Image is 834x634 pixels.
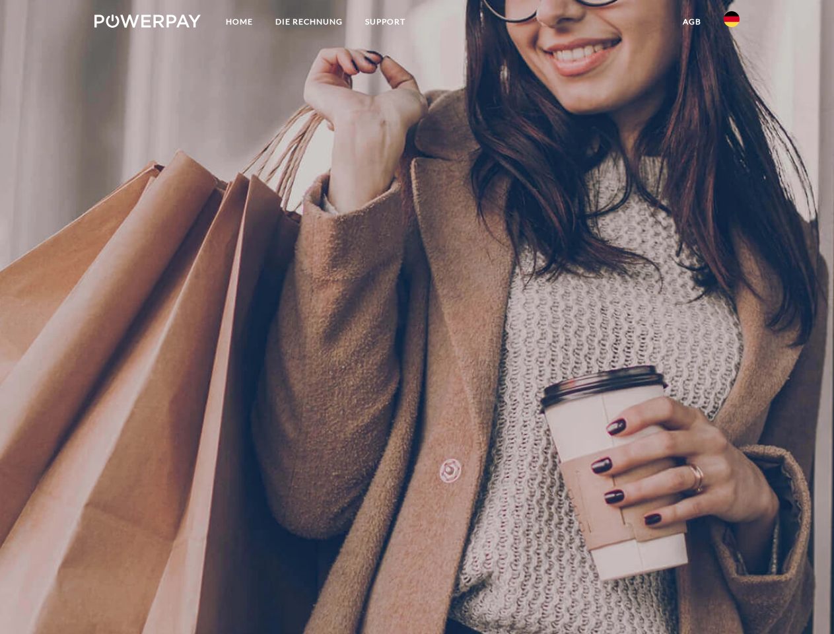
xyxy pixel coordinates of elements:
[94,15,201,28] img: logo-powerpay-white.svg
[724,11,740,27] img: de
[354,10,417,34] a: SUPPORT
[264,10,354,34] a: DIE RECHNUNG
[672,10,712,34] a: agb
[215,10,264,34] a: Home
